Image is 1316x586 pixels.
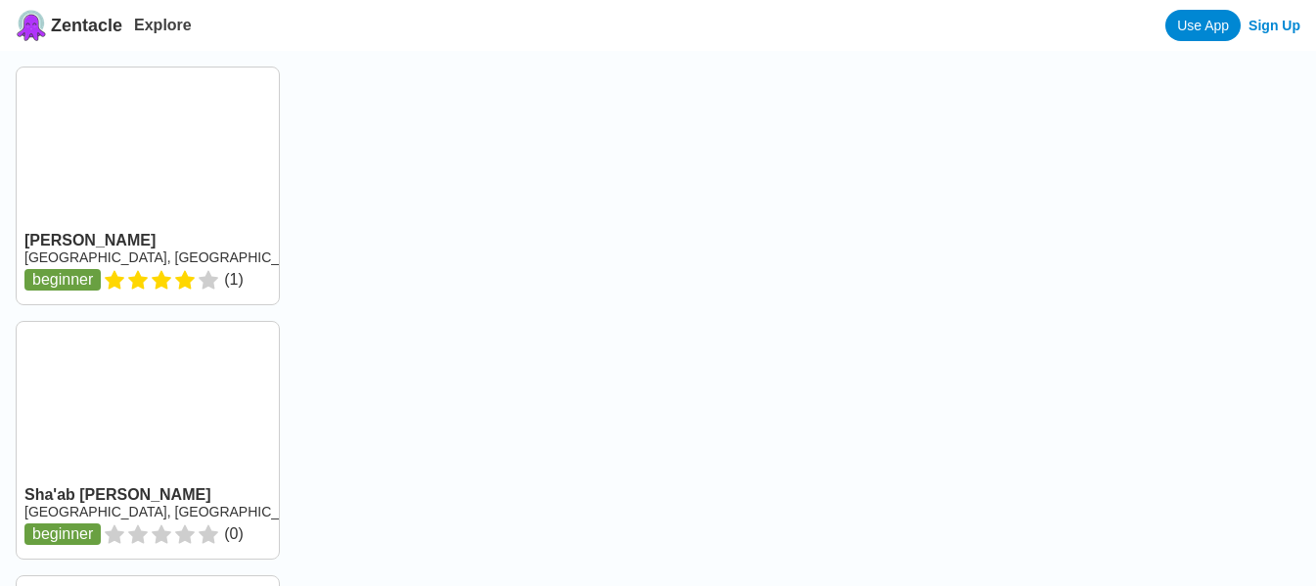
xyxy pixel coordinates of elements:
a: Zentacle logoZentacle [16,10,122,41]
a: Sign Up [1248,18,1300,33]
a: Explore [134,17,192,33]
img: Zentacle logo [16,10,47,41]
a: Use App [1165,10,1241,41]
span: Zentacle [51,16,122,36]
